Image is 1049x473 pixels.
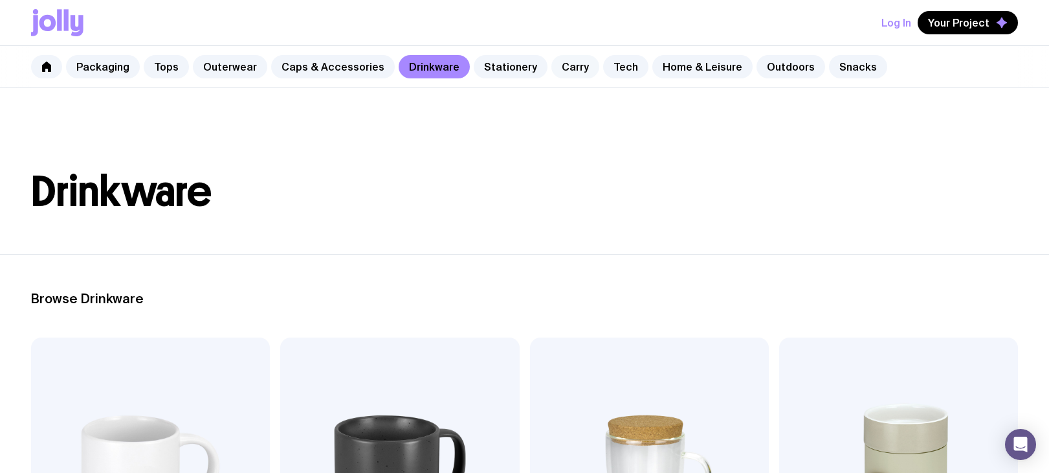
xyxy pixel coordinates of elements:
a: Drinkware [399,55,470,78]
button: Log In [881,11,911,34]
a: Outerwear [193,55,267,78]
a: Tech [603,55,648,78]
h2: Browse Drinkware [31,291,1018,306]
h1: Drinkware [31,171,1018,213]
div: Open Intercom Messenger [1005,429,1036,460]
a: Outdoors [756,55,825,78]
a: Snacks [829,55,887,78]
a: Packaging [66,55,140,78]
a: Stationery [474,55,547,78]
a: Caps & Accessories [271,55,395,78]
a: Tops [144,55,189,78]
a: Home & Leisure [652,55,753,78]
span: Your Project [928,16,989,29]
button: Your Project [918,11,1018,34]
a: Carry [551,55,599,78]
